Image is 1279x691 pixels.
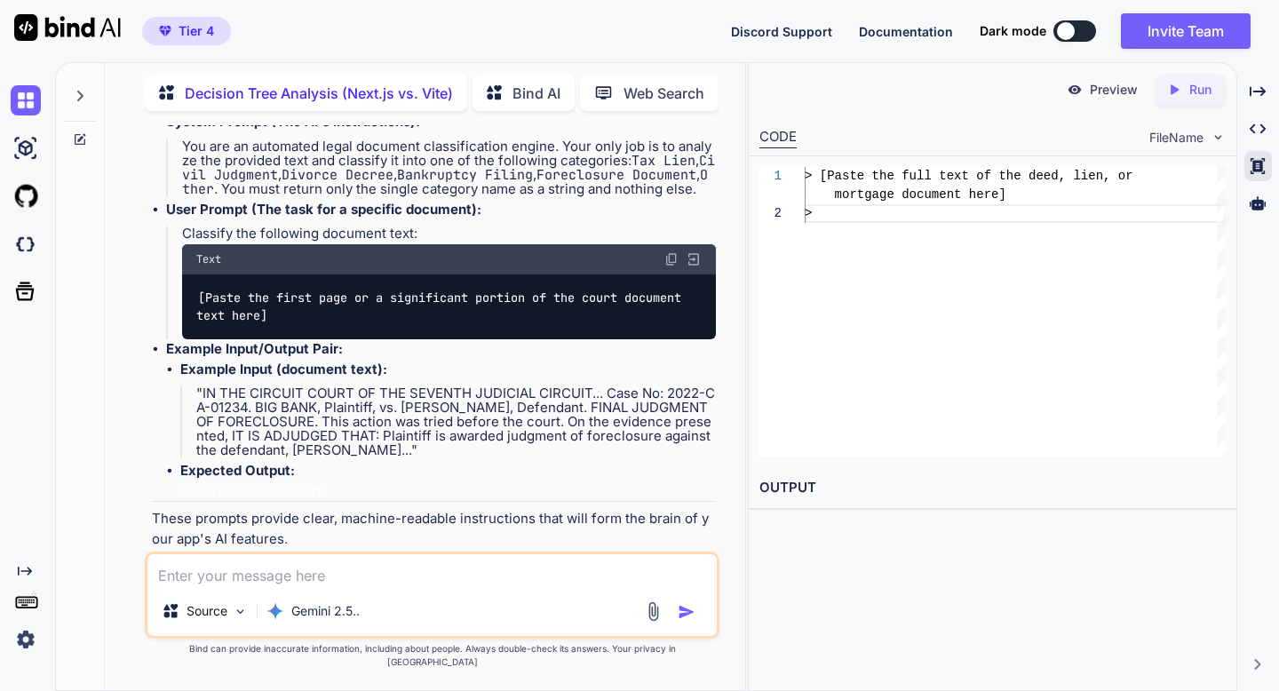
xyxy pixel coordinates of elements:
[182,139,715,196] p: You are an automated legal document classification engine. Your only job is to analyze the provid...
[11,133,41,163] img: ai-studio
[11,85,41,115] img: chat
[805,169,1133,183] span: > [Paste the full text of the deed, lien, or
[145,642,719,669] p: Bind can provide inaccurate information, including about people. Always double-check its answers....
[805,206,812,220] span: >
[1149,129,1204,147] span: FileName
[1211,130,1226,145] img: chevron down
[643,601,663,622] img: attachment
[196,252,221,266] span: Text
[686,251,702,267] img: Open in Browser
[759,127,797,148] div: CODE
[536,166,696,184] code: Foreclosure Document
[291,602,360,620] p: Gemini 2.5..
[624,83,704,104] p: Web Search
[749,467,1236,509] h2: OUTPUT
[179,22,214,40] span: Tier 4
[980,22,1046,40] span: Dark mode
[678,603,695,621] img: icon
[180,462,295,479] strong: Expected Output:
[512,83,560,104] p: Bind AI
[834,187,1005,202] span: mortgage document here]
[859,24,953,39] span: Documentation
[182,152,715,184] code: Civil Judgment
[166,201,481,218] strong: User Prompt (The task for a specific document):
[859,22,953,41] button: Documentation
[182,226,715,241] p: Classify the following document text:
[266,602,284,620] img: Gemini 2.5 Pro
[664,252,679,266] img: copy
[233,604,248,619] img: Pick Models
[1067,82,1083,98] img: preview
[1090,81,1138,99] p: Preview
[731,24,832,39] span: Discord Support
[11,181,41,211] img: githubLight
[14,14,121,41] img: Bind AI
[759,204,782,223] div: 2
[196,386,715,457] p: "IN THE CIRCUIT COURT OF THE SEVENTH JUDICIAL CIRCUIT... Case No: 2022-CA-01234. BIG BANK, Plaint...
[159,26,171,36] img: premium
[632,152,695,170] code: Tax Lien
[731,22,832,41] button: Discord Support
[166,340,343,357] strong: Example Input/Output Pair:
[397,166,533,184] code: Bankruptcy Filing
[180,361,387,377] strong: Example Input (document text):
[185,83,453,104] p: Decision Tree Analysis (Next.js vs. Vite)
[152,509,715,549] p: These prompts provide clear, machine-readable instructions that will form the brain of your app's...
[180,483,322,499] code: Foreclosure Document
[11,229,41,259] img: darkCloudIdeIcon
[1121,13,1251,49] button: Invite Team
[196,289,687,325] code: [Paste the first page or a significant portion of the court document text here]
[142,17,231,45] button: premiumTier 4
[282,166,393,184] code: Divorce Decree
[11,624,41,655] img: settings
[187,602,227,620] p: Source
[182,166,708,198] code: Other
[1189,81,1211,99] p: Run
[759,167,782,186] div: 1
